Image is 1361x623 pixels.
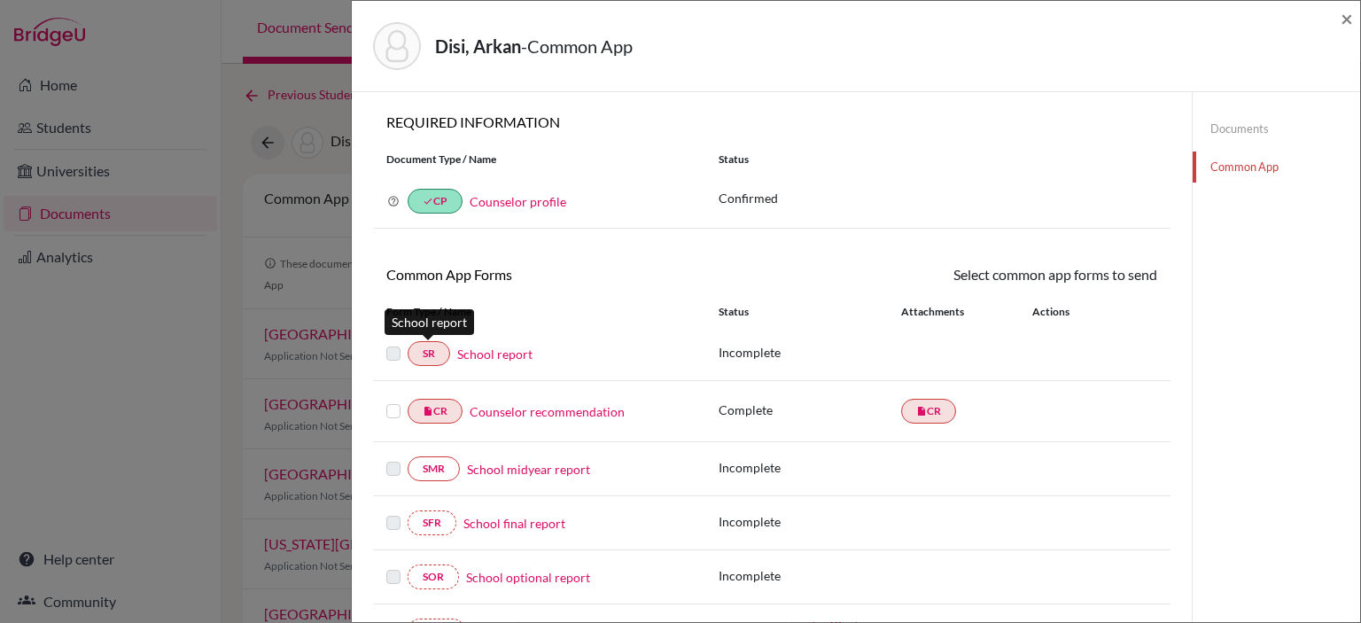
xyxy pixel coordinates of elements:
[423,406,433,417] i: insert_drive_file
[470,402,625,421] a: Counselor recommendation
[719,401,901,419] p: Complete
[719,512,901,531] p: Incomplete
[719,566,901,585] p: Incomplete
[373,152,705,167] div: Document Type / Name
[1341,8,1353,29] button: Close
[408,341,450,366] a: SR
[916,406,927,417] i: insert_drive_file
[1011,304,1121,320] div: Actions
[470,194,566,209] a: Counselor profile
[408,189,463,214] a: doneCP
[901,304,1011,320] div: Attachments
[408,565,459,589] a: SOR
[435,35,521,57] strong: Disi, Arkan
[719,304,901,320] div: Status
[423,196,433,206] i: done
[466,568,590,587] a: School optional report
[467,460,590,479] a: School midyear report
[408,510,456,535] a: SFR
[521,35,633,57] span: - Common App
[373,266,772,283] h6: Common App Forms
[373,113,1170,130] h6: REQUIRED INFORMATION
[457,345,533,363] a: School report
[719,189,1157,207] p: Confirmed
[772,264,1170,285] div: Select common app forms to send
[1341,5,1353,31] span: ×
[1193,113,1360,144] a: Documents
[901,399,956,424] a: insert_drive_fileCR
[719,343,901,362] p: Incomplete
[463,514,565,533] a: School final report
[719,458,901,477] p: Incomplete
[408,456,460,481] a: SMR
[705,152,1170,167] div: Status
[373,304,705,320] div: Form Type / Name
[408,399,463,424] a: insert_drive_fileCR
[385,309,474,335] div: School report
[1193,152,1360,183] a: Common App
